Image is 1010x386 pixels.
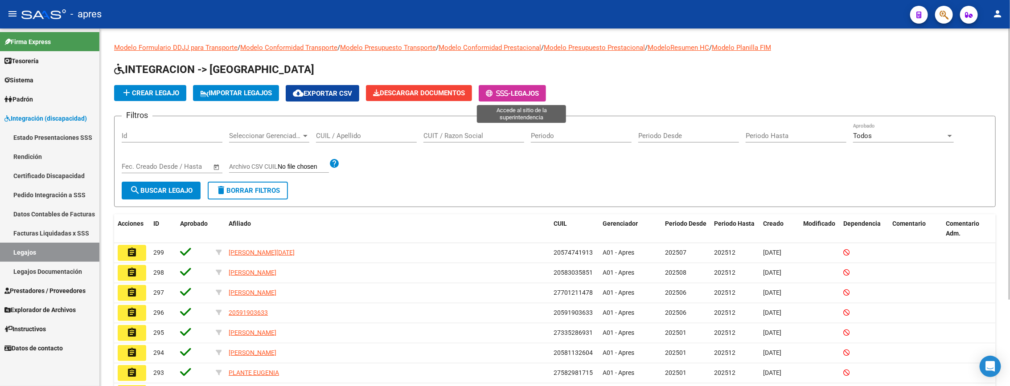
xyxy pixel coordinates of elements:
span: [PERSON_NAME] [229,289,276,296]
span: Modificado [803,220,835,227]
span: Prestadores / Proveedores [4,286,86,296]
span: - [486,89,511,98]
span: [PERSON_NAME][DATE] [229,249,295,256]
a: Modelo Formulario DDJJ para Transporte [114,44,238,52]
a: Modelo Presupuesto Prestacional [544,44,645,52]
span: 202512 [714,329,735,336]
span: 20581132604 [554,349,593,356]
span: Crear Legajo [121,89,179,97]
span: [PERSON_NAME] [229,329,276,336]
span: Sistema [4,75,33,85]
input: Archivo CSV CUIL [278,163,329,171]
span: 202512 [714,289,735,296]
span: Legajos [511,89,539,98]
a: Modelo Presupuesto Transporte [340,44,436,52]
span: A01 - Apres [603,249,634,256]
button: Exportar CSV [286,85,359,102]
datatable-header-cell: Creado [760,214,800,244]
mat-icon: delete [216,185,226,195]
span: A01 - Apres [603,329,634,336]
span: 202507 [665,249,686,256]
span: Buscar Legajo [130,187,193,195]
span: [PERSON_NAME] [229,269,276,276]
mat-icon: assignment [127,327,137,338]
datatable-header-cell: Dependencia [840,214,889,244]
span: Afiliado [229,220,251,227]
span: Periodo Hasta [714,220,755,227]
h3: Filtros [122,109,152,122]
span: 202512 [714,269,735,276]
span: 27582981715 [554,369,593,376]
span: 299 [153,249,164,256]
span: 20591903633 [554,309,593,316]
div: Open Intercom Messenger [980,356,1001,377]
span: Tesorería [4,56,39,66]
mat-icon: menu [7,8,18,19]
span: Descargar Documentos [373,89,465,97]
span: 296 [153,309,164,316]
span: INTEGRACION -> [GEOGRAPHIC_DATA] [114,63,314,76]
mat-icon: assignment [127,287,137,298]
span: Archivo CSV CUIL [229,163,278,170]
span: [DATE] [763,289,781,296]
span: Firma Express [4,37,51,47]
span: [DATE] [763,329,781,336]
span: Acciones [118,220,144,227]
span: Padrón [4,94,33,104]
a: Modelo Planilla FIM [712,44,771,52]
span: IMPORTAR LEGAJOS [200,89,272,97]
button: Descargar Documentos [366,85,472,101]
span: 20583035851 [554,269,593,276]
span: 27701211478 [554,289,593,296]
span: ID [153,220,159,227]
input: Start date [122,163,151,171]
input: End date [159,163,202,171]
span: 27335286931 [554,329,593,336]
a: Modelo Conformidad Transporte [240,44,337,52]
span: 297 [153,289,164,296]
mat-icon: assignment [127,347,137,358]
span: 20574741913 [554,249,593,256]
mat-icon: cloud_download [293,88,304,98]
span: Periodo Desde [665,220,706,227]
mat-icon: assignment [127,307,137,318]
mat-icon: help [329,158,340,169]
datatable-header-cell: Afiliado [225,214,550,244]
span: Comentario [892,220,926,227]
span: 202501 [665,369,686,376]
span: Creado [763,220,784,227]
span: Explorador de Archivos [4,305,76,315]
span: Comentario Adm. [946,220,979,237]
span: A01 - Apres [603,349,634,356]
span: 202512 [714,309,735,316]
datatable-header-cell: Gerenciador [599,214,661,244]
span: PLANTE EUGENIA [229,369,279,376]
span: [DATE] [763,349,781,356]
span: Dependencia [843,220,881,227]
span: A01 - Apres [603,269,634,276]
span: Integración (discapacidad) [4,114,87,123]
span: [DATE] [763,269,781,276]
span: 202501 [665,329,686,336]
button: IMPORTAR LEGAJOS [193,85,279,101]
button: Borrar Filtros [208,182,288,199]
mat-icon: assignment [127,367,137,378]
mat-icon: search [130,185,140,195]
datatable-header-cell: Acciones [114,214,150,244]
span: 202508 [665,269,686,276]
mat-icon: assignment [127,267,137,278]
span: Seleccionar Gerenciador [229,132,301,140]
span: 202506 [665,309,686,316]
a: Modelo Conformidad Prestacional [439,44,541,52]
mat-icon: assignment [127,247,137,258]
span: 202512 [714,349,735,356]
datatable-header-cell: Periodo Hasta [710,214,760,244]
span: CUIL [554,220,567,227]
button: Crear Legajo [114,85,186,101]
span: - apres [70,4,102,24]
mat-icon: person [992,8,1003,19]
span: [DATE] [763,369,781,376]
datatable-header-cell: Aprobado [177,214,212,244]
span: Exportar CSV [293,89,352,98]
datatable-header-cell: ID [150,214,177,244]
